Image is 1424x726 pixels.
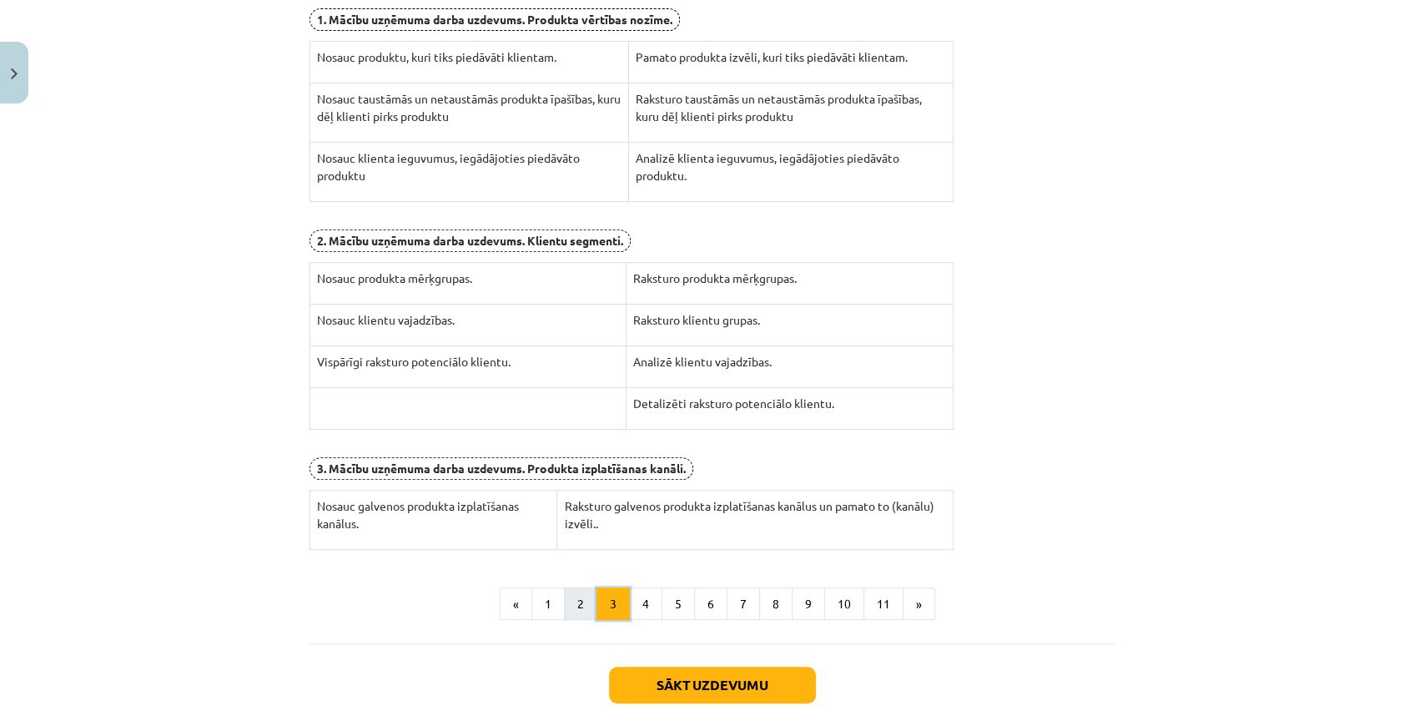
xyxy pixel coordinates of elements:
[317,12,672,27] b: 1. Mācību uzņēmuma darba uzdevums. Produkta vērtības nozīme.
[609,667,816,703] button: Sākt uzdevumu
[903,587,935,621] button: »
[317,353,619,371] p: Vispārīgi raksturo potenciālo klientu.
[317,311,619,329] p: Nosauc klientu vajadzības.
[629,587,662,621] button: 4
[309,587,1115,621] nav: Page navigation example
[531,587,565,621] button: 1
[759,587,793,621] button: 8
[317,497,551,532] p: Nosauc galvenos produkta izplatīšanas kanālus.
[662,587,695,621] button: 5
[792,587,825,621] button: 9
[633,311,947,329] p: Raksturo klientu grupas.
[317,90,622,125] p: Nosauc taustāmās un netaustāmās produkta īpašības, kuru dēļ klienti pirks produktu
[636,48,946,66] p: Pamato produkta izvēli, kuri tiks piedāvāti klientam.
[694,587,727,621] button: 6
[636,90,946,125] p: Raksturo taustāmās un netaustāmās produkta īpašības, kuru dēļ klienti pirks produktu
[317,149,622,184] p: Nosauc klienta ieguvumus, iegādājoties piedāvāto produktu
[824,587,864,621] button: 10
[317,270,619,287] p: Nosauc produkta mērķgrupas.
[564,497,946,532] p: Raksturo galvenos produkta izplatīšanas kanālus un pamato to (kanālu) izvēli..
[317,48,622,66] p: Nosauc produktu, kuri tiks piedāvāti klientam.
[633,395,947,412] p: Detalizēti raksturo potenciālo klientu.
[11,68,18,79] img: icon-close-lesson-0947bae3869378f0d4975bcd49f059093ad1ed9edebbc8119c70593378902aed.svg
[727,587,760,621] button: 7
[317,233,623,248] b: 2. Mācību uzņēmuma darba uzdevums. Klientu segmenti.
[317,461,686,476] b: 3. Mācību uzņēmuma darba uzdevums. Produkta izplatīšanas kanāli.
[633,270,947,287] p: Raksturo produkta mērķgrupas.
[564,587,597,621] button: 2
[500,587,532,621] button: «
[633,353,947,371] p: Analizē klientu vajadzības.
[596,587,630,621] button: 3
[636,149,946,184] p: Analizē klienta ieguvumus, iegādājoties piedāvāto produktu.
[863,587,903,621] button: 11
